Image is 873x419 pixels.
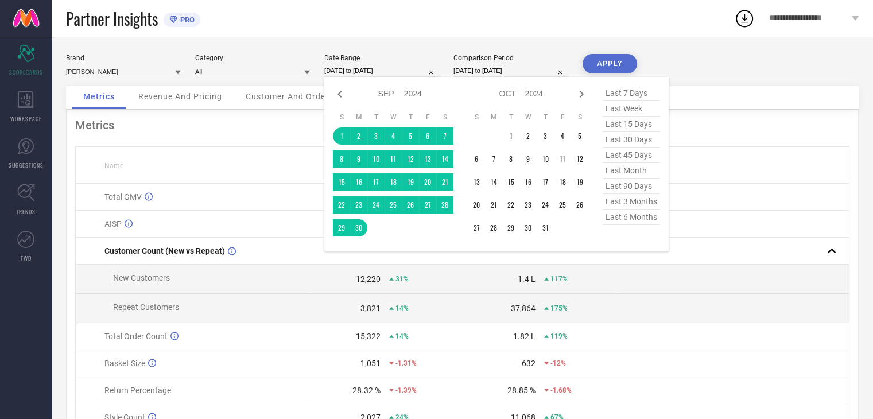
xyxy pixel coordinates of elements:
td: Thu Oct 31 2024 [537,219,554,236]
div: Previous month [333,87,347,101]
th: Tuesday [367,112,385,122]
td: Wed Sep 25 2024 [385,196,402,214]
span: last 6 months [603,209,660,225]
div: 1,051 [360,359,381,368]
span: PRO [177,15,195,24]
td: Sun Sep 08 2024 [333,150,350,168]
td: Tue Sep 17 2024 [367,173,385,191]
td: Mon Sep 09 2024 [350,150,367,168]
td: Tue Sep 24 2024 [367,196,385,214]
td: Sun Oct 20 2024 [468,196,485,214]
td: Sat Sep 28 2024 [436,196,453,214]
td: Fri Oct 18 2024 [554,173,571,191]
span: SCORECARDS [9,68,43,76]
span: last 45 days [603,148,660,163]
div: Open download list [734,8,755,29]
td: Wed Sep 04 2024 [385,127,402,145]
span: 175% [550,304,568,312]
span: Repeat Customers [113,302,179,312]
span: -1.68% [550,386,572,394]
td: Tue Oct 29 2024 [502,219,519,236]
th: Wednesday [385,112,402,122]
td: Tue Sep 10 2024 [367,150,385,168]
th: Wednesday [519,112,537,122]
td: Thu Sep 05 2024 [402,127,419,145]
td: Sun Oct 27 2024 [468,219,485,236]
td: Thu Sep 12 2024 [402,150,419,168]
div: Brand [66,54,181,62]
span: Revenue And Pricing [138,92,222,101]
td: Wed Sep 11 2024 [385,150,402,168]
th: Monday [350,112,367,122]
td: Mon Sep 02 2024 [350,127,367,145]
td: Thu Oct 17 2024 [537,173,554,191]
span: Customer And Orders [246,92,333,101]
span: Return Percentage [104,386,171,395]
td: Thu Oct 24 2024 [537,196,554,214]
div: Next month [575,87,588,101]
div: Metrics [75,118,849,132]
span: last 30 days [603,132,660,148]
td: Fri Oct 25 2024 [554,196,571,214]
td: Sat Sep 21 2024 [436,173,453,191]
span: 14% [395,304,409,312]
div: 37,864 [511,304,536,313]
span: -1.39% [395,386,417,394]
span: TRENDS [16,207,36,216]
span: SUGGESTIONS [9,161,44,169]
td: Sat Oct 26 2024 [571,196,588,214]
span: 14% [395,332,409,340]
span: FWD [21,254,32,262]
div: Category [195,54,310,62]
div: 632 [522,359,536,368]
div: 28.32 % [352,386,381,395]
td: Fri Sep 06 2024 [419,127,436,145]
span: Metrics [83,92,115,101]
div: Comparison Period [453,54,568,62]
td: Fri Oct 11 2024 [554,150,571,168]
td: Tue Oct 15 2024 [502,173,519,191]
input: Select date range [324,65,439,77]
td: Wed Oct 30 2024 [519,219,537,236]
th: Thursday [402,112,419,122]
td: Sat Sep 07 2024 [436,127,453,145]
span: last 90 days [603,179,660,194]
div: 1.82 L [513,332,536,341]
span: 117% [550,275,568,283]
span: AISP [104,219,122,228]
th: Tuesday [502,112,519,122]
td: Wed Sep 18 2024 [385,173,402,191]
td: Sat Sep 14 2024 [436,150,453,168]
div: 12,220 [356,274,381,284]
th: Monday [485,112,502,122]
th: Thursday [537,112,554,122]
span: last month [603,163,660,179]
td: Fri Oct 04 2024 [554,127,571,145]
td: Wed Oct 02 2024 [519,127,537,145]
td: Sun Sep 01 2024 [333,127,350,145]
span: last week [603,101,660,117]
td: Sat Oct 12 2024 [571,150,588,168]
td: Mon Sep 23 2024 [350,196,367,214]
td: Sun Oct 13 2024 [468,173,485,191]
span: Total Order Count [104,332,168,341]
td: Wed Oct 23 2024 [519,196,537,214]
td: Sun Oct 06 2024 [468,150,485,168]
span: 31% [395,275,409,283]
td: Tue Sep 03 2024 [367,127,385,145]
th: Sunday [468,112,485,122]
td: Sun Sep 29 2024 [333,219,350,236]
div: 15,322 [356,332,381,341]
th: Saturday [436,112,453,122]
td: Mon Oct 21 2024 [485,196,502,214]
th: Friday [554,112,571,122]
td: Fri Sep 27 2024 [419,196,436,214]
span: Name [104,162,123,170]
td: Sun Sep 22 2024 [333,196,350,214]
td: Thu Sep 19 2024 [402,173,419,191]
span: -1.31% [395,359,417,367]
span: Partner Insights [66,7,158,30]
td: Thu Oct 03 2024 [537,127,554,145]
th: Sunday [333,112,350,122]
td: Fri Sep 20 2024 [419,173,436,191]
